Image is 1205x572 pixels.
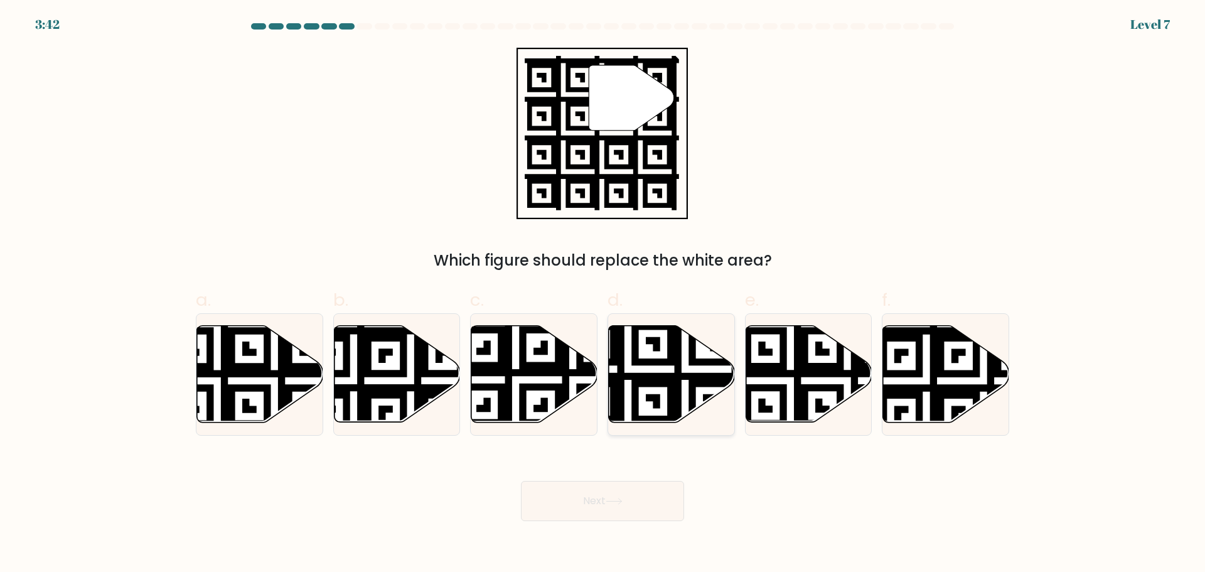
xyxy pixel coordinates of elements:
[745,288,759,312] span: e.
[470,288,484,312] span: c.
[333,288,348,312] span: b.
[521,481,684,521] button: Next
[203,249,1002,272] div: Which figure should replace the white area?
[196,288,211,312] span: a.
[882,288,891,312] span: f.
[589,65,675,131] g: "
[35,15,60,34] div: 3:42
[608,288,623,312] span: d.
[1130,15,1170,34] div: Level 7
